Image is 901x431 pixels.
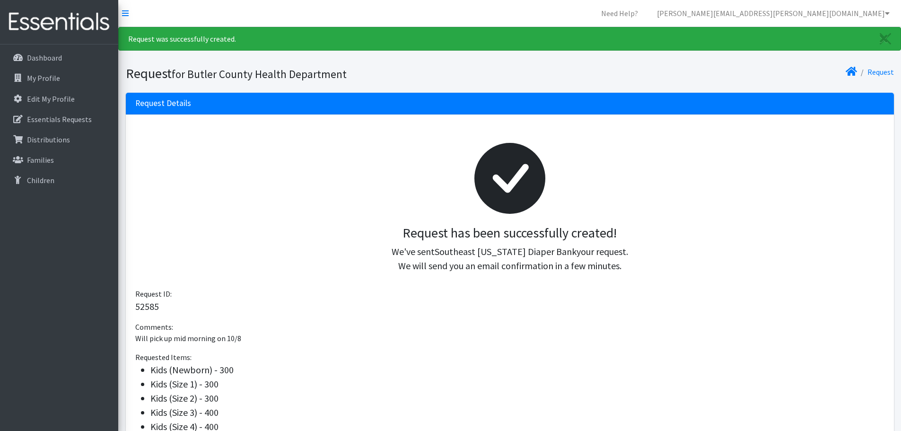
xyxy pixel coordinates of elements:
[4,6,114,38] img: HumanEssentials
[150,391,884,405] li: Kids (Size 2) - 300
[4,48,114,67] a: Dashboard
[435,246,577,257] span: Southeast [US_STATE] Diaper Bank
[143,245,877,273] p: We've sent your request. We will send you an email confirmation in a few minutes.
[4,110,114,129] a: Essentials Requests
[649,4,897,23] a: [PERSON_NAME][EMAIL_ADDRESS][PERSON_NAME][DOMAIN_NAME]
[135,333,884,344] p: Will pick up mid morning on 10/8
[867,67,894,77] a: Request
[135,299,884,314] p: 52585
[150,405,884,420] li: Kids (Size 3) - 400
[27,135,70,144] p: Distributions
[135,98,191,108] h3: Request Details
[27,53,62,62] p: Dashboard
[4,130,114,149] a: Distributions
[4,171,114,190] a: Children
[150,363,884,377] li: Kids (Newborn) - 300
[27,73,60,83] p: My Profile
[135,322,173,332] span: Comments:
[27,176,54,185] p: Children
[118,27,901,51] div: Request was successfully created.
[594,4,646,23] a: Need Help?
[135,352,192,362] span: Requested Items:
[150,377,884,391] li: Kids (Size 1) - 300
[172,67,347,81] small: for Butler County Health Department
[870,27,901,50] a: Close
[126,65,507,82] h1: Request
[27,155,54,165] p: Families
[4,69,114,88] a: My Profile
[27,94,75,104] p: Edit My Profile
[143,225,877,241] h3: Request has been successfully created!
[27,114,92,124] p: Essentials Requests
[4,89,114,108] a: Edit My Profile
[135,289,172,299] span: Request ID:
[4,150,114,169] a: Families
